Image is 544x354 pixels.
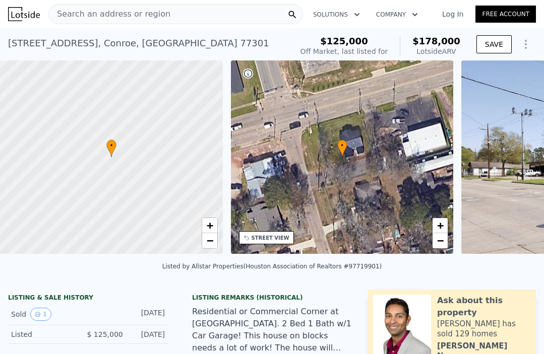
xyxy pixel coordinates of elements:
[437,295,531,319] div: Ask about this property
[412,36,460,46] span: $178,000
[206,234,213,247] span: −
[8,36,269,50] div: [STREET_ADDRESS] , Conroe , [GEOGRAPHIC_DATA] 77301
[192,306,352,354] div: Residential or Commercial Corner at [GEOGRAPHIC_DATA]. 2 Bed 1 Bath w/1 Car Garage! This house on...
[11,308,80,321] div: Sold
[430,9,475,19] a: Log In
[192,294,352,302] div: Listing Remarks (Historical)
[476,35,512,53] button: SAVE
[131,308,165,321] div: [DATE]
[337,139,347,157] div: •
[368,6,426,24] button: Company
[11,329,79,339] div: Listed
[412,46,460,56] div: Lotside ARV
[87,330,123,338] span: $ 125,000
[437,219,444,232] span: +
[49,8,170,20] span: Search an address or region
[106,139,116,157] div: •
[320,36,368,46] span: $125,000
[202,233,217,248] a: Zoom out
[305,6,368,24] button: Solutions
[252,234,289,242] div: STREET VIEW
[131,329,165,339] div: [DATE]
[433,233,448,248] a: Zoom out
[8,7,40,21] img: Lotside
[437,234,444,247] span: −
[30,308,51,321] button: View historical data
[162,263,382,270] div: Listed by Allstar Properties (Houston Association of Realtors #97719901)
[206,219,213,232] span: +
[433,218,448,233] a: Zoom in
[8,294,168,304] div: LISTING & SALE HISTORY
[475,6,536,23] a: Free Account
[337,141,347,150] span: •
[202,218,217,233] a: Zoom in
[106,141,116,150] span: •
[437,319,531,339] div: [PERSON_NAME] has sold 129 homes
[516,34,536,54] button: Show Options
[300,46,388,56] div: Off Market, last listed for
